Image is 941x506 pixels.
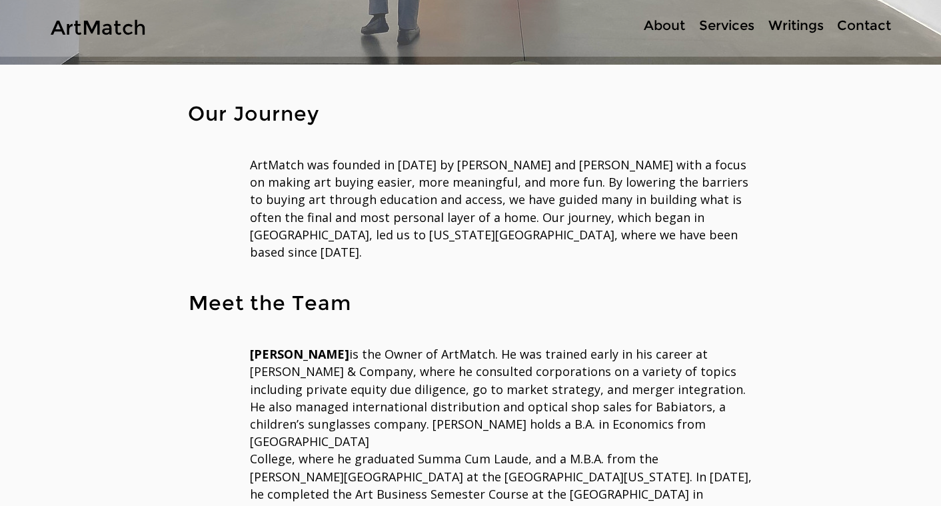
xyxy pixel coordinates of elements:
a: Writings [761,16,830,35]
a: About [636,16,692,35]
p: Contact [830,16,898,35]
span: Meet the Team [189,291,351,315]
a: Contact [830,16,897,35]
nav: Site [594,16,897,35]
span: [PERSON_NAME] [250,346,349,362]
a: Services [692,16,761,35]
a: ArtMatch [51,15,146,40]
p: Writings [762,16,830,35]
p: About [637,16,692,35]
span: ArtMatch was founded in [DATE] by [PERSON_NAME] and [PERSON_NAME] with a focus on making art buyi... [250,157,748,260]
span: Our Journey [188,101,319,126]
